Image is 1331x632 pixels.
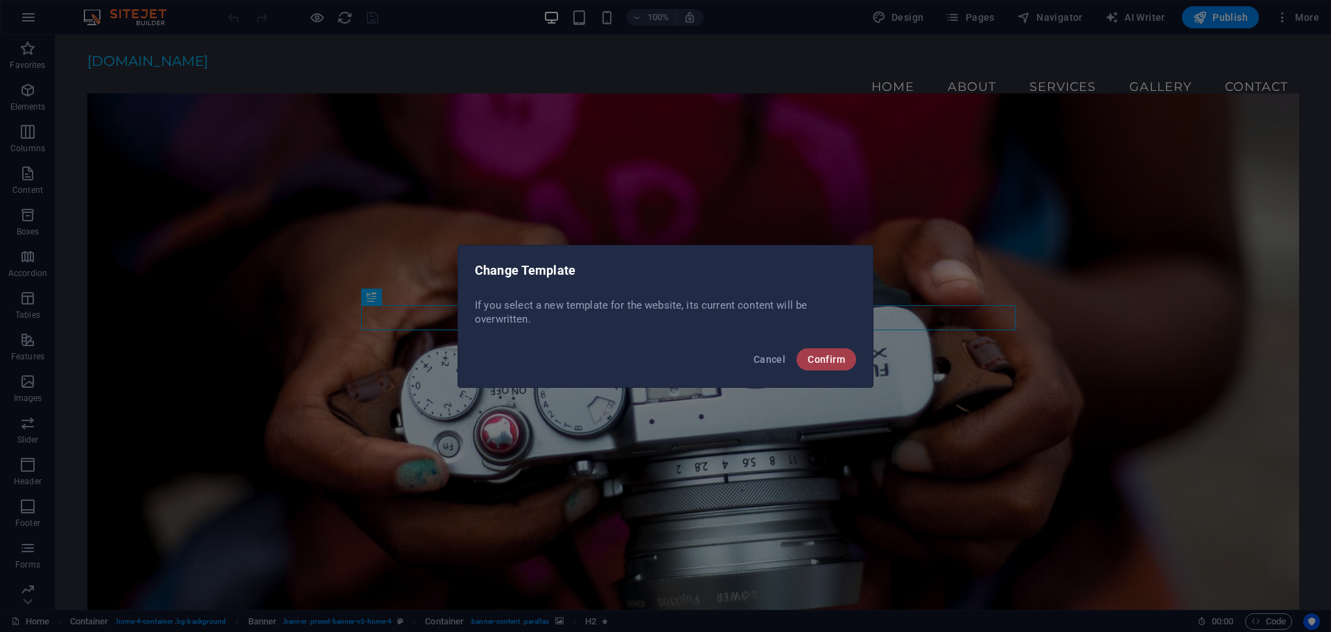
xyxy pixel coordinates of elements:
p: If you select a new template for the website, its current content will be overwritten. [475,298,856,326]
span: Confirm [808,354,845,365]
span: Cancel [754,354,785,365]
h2: Change Template [475,262,856,279]
button: Cancel [748,348,791,370]
button: Confirm [797,348,856,370]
